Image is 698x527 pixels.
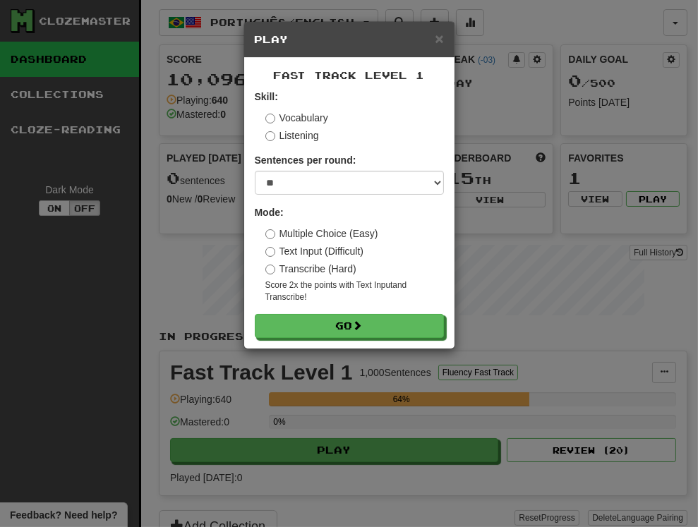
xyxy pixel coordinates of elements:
[255,207,284,218] strong: Mode:
[255,153,356,167] label: Sentences per round:
[265,114,275,123] input: Vocabulary
[435,31,443,46] button: Close
[265,265,275,274] input: Transcribe (Hard)
[255,32,444,47] h5: Play
[265,226,378,241] label: Multiple Choice (Easy)
[265,131,275,141] input: Listening
[265,262,356,276] label: Transcribe (Hard)
[265,279,444,303] small: Score 2x the points with Text Input and Transcribe !
[274,69,425,81] span: Fast Track Level 1
[265,128,319,143] label: Listening
[265,244,364,258] label: Text Input (Difficult)
[255,314,444,338] button: Go
[255,91,278,102] strong: Skill:
[265,229,275,239] input: Multiple Choice (Easy)
[265,111,328,125] label: Vocabulary
[265,247,275,257] input: Text Input (Difficult)
[435,30,443,47] span: ×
